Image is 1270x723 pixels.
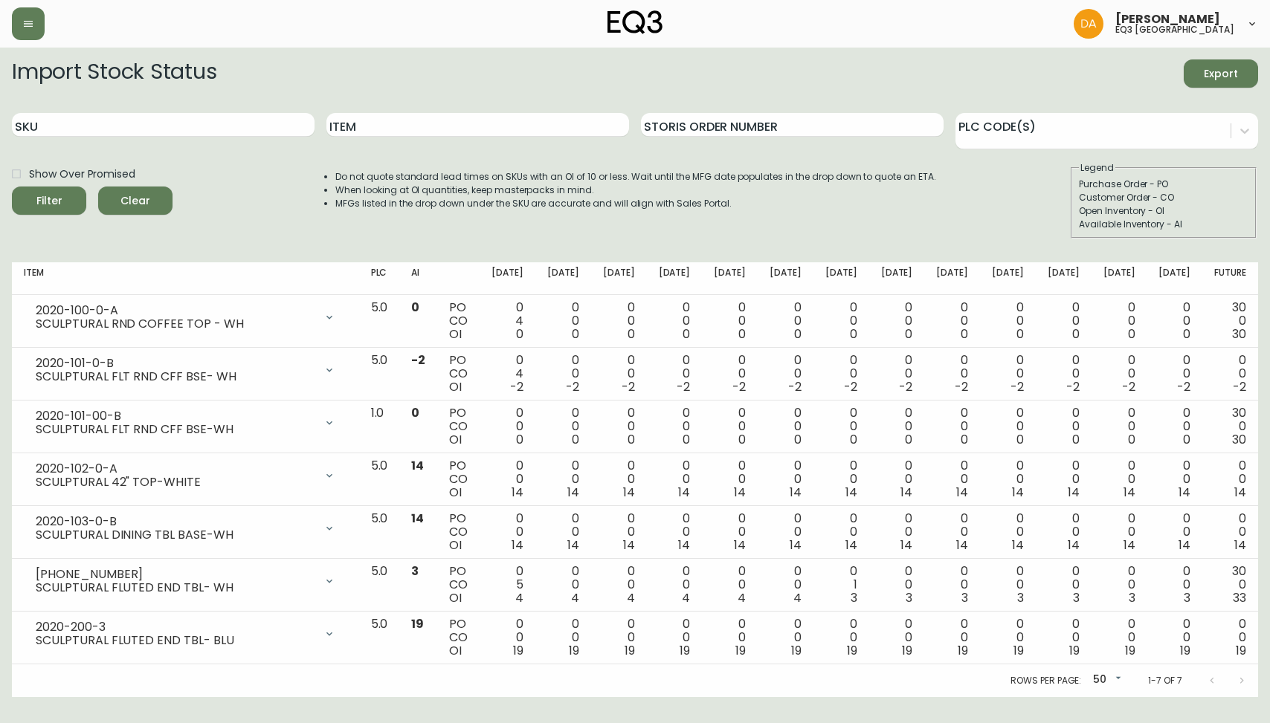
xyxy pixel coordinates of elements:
[793,589,802,606] span: 4
[411,299,419,316] span: 0
[1079,218,1248,231] div: Available Inventory - AI
[335,197,936,210] li: MFGs listed in the drop down under the SKU are accurate and will align with Sales Portal.
[36,423,315,436] div: SCULPTURAL FLT RND CFF BSE-WH
[659,565,691,605] div: 0 0
[449,459,468,499] div: PO CO
[825,512,857,552] div: 0 0
[36,476,315,489] div: SCULPTURAL 42" TOP-WHITE
[900,484,912,501] span: 14
[683,431,690,448] span: 0
[1179,536,1190,554] span: 14
[881,512,913,552] div: 0 0
[603,617,635,658] div: 0 0
[735,642,746,659] span: 19
[1079,161,1115,175] legend: Legend
[1010,674,1081,687] p: Rows per page:
[1048,406,1080,447] div: 0 0
[1158,512,1190,552] div: 0 0
[603,565,635,605] div: 0 0
[36,370,315,383] div: SCULPTURAL FLT RND CFF BSE- WH
[110,192,161,210] span: Clear
[1236,642,1246,659] span: 19
[512,484,523,501] span: 14
[627,589,635,606] span: 4
[36,528,315,542] div: SCULPTURAL DINING TBL BASE-WH
[677,378,690,395] span: -2
[813,262,869,295] th: [DATE]
[567,484,579,501] span: 14
[647,262,703,295] th: [DATE]
[1232,325,1246,343] span: 30
[625,642,635,659] span: 19
[1214,459,1246,499] div: 0 0
[411,562,419,580] span: 3
[36,357,315,370] div: 2020-101-0-B
[734,484,746,501] span: 14
[547,512,579,552] div: 0 0
[359,295,400,348] td: 5.0
[510,378,523,395] span: -2
[1202,262,1258,295] th: Future
[491,354,523,394] div: 0 4
[516,431,523,448] span: 0
[825,354,857,394] div: 0 0
[1147,262,1202,295] th: [DATE]
[936,354,968,394] div: 0 0
[29,166,135,182] span: Show Over Promised
[825,301,857,341] div: 0 0
[936,459,968,499] div: 0 0
[794,431,802,448] span: 0
[714,617,746,658] div: 0 0
[1234,484,1246,501] span: 14
[958,642,968,659] span: 19
[738,589,746,606] span: 4
[1179,484,1190,501] span: 14
[770,406,802,447] div: 0 0
[992,512,1024,552] div: 0 0
[547,617,579,658] div: 0 0
[1017,589,1024,606] span: 3
[1177,378,1190,395] span: -2
[1180,642,1190,659] span: 19
[955,378,968,395] span: -2
[1183,325,1190,343] span: 0
[513,642,523,659] span: 19
[512,536,523,554] span: 14
[1158,617,1190,658] div: 0 0
[851,589,857,606] span: 3
[845,536,857,554] span: 14
[547,459,579,499] div: 0 0
[1158,459,1190,499] div: 0 0
[449,378,462,395] span: OI
[1012,484,1024,501] span: 14
[770,301,802,341] div: 0 0
[449,354,468,394] div: PO CO
[714,565,746,605] div: 0 0
[1012,536,1024,554] span: 14
[659,354,691,394] div: 0 0
[547,301,579,341] div: 0 0
[678,536,690,554] span: 14
[359,262,400,295] th: PLC
[623,484,635,501] span: 14
[36,568,315,581] div: [PHONE_NUMBER]
[1069,642,1080,659] span: 19
[335,184,936,197] li: When looking at OI quantities, keep masterpacks in mind.
[1074,9,1103,39] img: dd1a7e8db21a0ac8adbf82b84ca05374
[623,536,635,554] span: 14
[36,620,315,634] div: 2020-200-3
[992,617,1024,658] div: 0 0
[936,565,968,605] div: 0 0
[399,262,437,295] th: AI
[572,325,579,343] span: 0
[411,457,424,474] span: 14
[714,301,746,341] div: 0 0
[900,536,912,554] span: 14
[449,589,462,606] span: OI
[567,536,579,554] span: 14
[1158,565,1190,605] div: 0 0
[516,325,523,343] span: 0
[936,406,968,447] div: 0 0
[628,325,635,343] span: 0
[758,262,813,295] th: [DATE]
